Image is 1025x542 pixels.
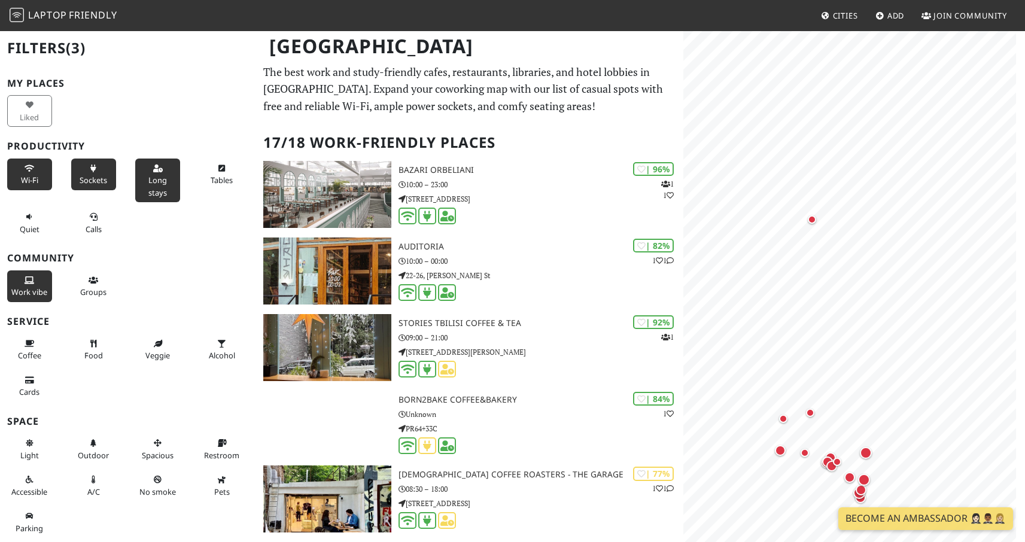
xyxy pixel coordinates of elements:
span: (3) [66,38,86,57]
button: Restroom [199,433,244,465]
img: Auditoria [263,237,391,305]
button: A/C [71,470,116,501]
h3: My Places [7,78,249,89]
span: Power sockets [80,175,107,185]
span: Join Community [933,10,1007,21]
span: Spacious [142,450,174,461]
button: Spacious [135,433,180,465]
button: Work vibe [7,270,52,302]
p: 10:00 – 00:00 [399,255,683,267]
button: Coffee [7,334,52,366]
div: Map marker [801,449,815,463]
button: Accessible [7,470,52,501]
span: Parking [16,523,43,534]
button: Cards [7,370,52,402]
h3: [DEMOGRAPHIC_DATA] Coffee Roasters - The Garage [399,470,683,480]
h2: Filters [7,30,249,66]
div: Map marker [825,459,841,474]
div: | 82% [633,239,674,252]
h3: Space [7,416,249,427]
h3: Born2Bake Coffee&Bakery [399,395,683,405]
button: Tables [199,159,244,190]
button: Food [71,334,116,366]
p: 22-26, [PERSON_NAME] St [399,270,683,281]
p: 1 1 [652,483,674,494]
button: Wi-Fi [7,159,52,190]
a: | 84% 1 Born2Bake Coffee&Bakery Unknown PR64+33C [256,391,683,456]
a: Auditoria | 82% 11 Auditoria 10:00 – 00:00 22-26, [PERSON_NAME] St [256,237,683,305]
span: Work-friendly tables [211,175,233,185]
div: Map marker [821,456,838,473]
div: | 92% [633,315,674,329]
button: Sockets [71,159,116,190]
span: Coffee [18,350,41,361]
img: Bazari Orbeliani [263,161,391,228]
span: Accessible [11,486,47,497]
button: Alcohol [199,334,244,366]
span: Restroom [204,450,239,461]
button: Groups [71,270,116,302]
p: 1 [663,408,674,419]
h3: Productivity [7,141,249,152]
span: Outdoor area [78,450,109,461]
span: Food [84,350,103,361]
a: Cities [816,5,863,26]
h3: Auditoria [399,242,683,252]
div: Map marker [833,458,847,472]
button: Long stays [135,159,180,202]
a: Bazari Orbeliani | 96% 11 Bazari Orbeliani 10:00 – 23:00 [STREET_ADDRESS] [256,161,683,228]
span: Alcohol [209,350,235,361]
p: 1 1 [652,255,674,266]
span: Cities [833,10,858,21]
div: | 77% [633,467,674,480]
span: Quiet [20,224,39,235]
h3: Community [7,252,249,264]
p: 1 1 [661,178,674,201]
div: Map marker [808,215,822,230]
button: Pets [199,470,244,501]
button: Outdoor [71,433,116,465]
span: Veggie [145,350,170,361]
span: Add [887,10,905,21]
div: Map marker [826,461,842,476]
p: 08:30 – 18:00 [399,483,683,495]
span: Stable Wi-Fi [21,175,38,185]
span: Natural light [20,450,39,461]
h2: 17/18 Work-Friendly Places [263,124,676,161]
span: Credit cards [19,386,39,397]
a: Shavi Coffee Roasters - The Garage | 77% 11 [DEMOGRAPHIC_DATA] Coffee Roasters - The Garage 08:30... [256,465,683,532]
button: Parking [7,506,52,538]
button: Calls [71,207,116,239]
span: Group tables [80,287,107,297]
span: Pet friendly [214,486,230,497]
span: Video/audio calls [86,224,102,235]
div: Map marker [775,445,790,461]
p: [STREET_ADDRESS] [399,193,683,205]
p: PR64+33C [399,423,683,434]
button: Veggie [135,334,180,366]
p: Unknown [399,409,683,420]
a: Join Community [917,5,1012,26]
p: The best work and study-friendly cafes, restaurants, libraries, and hotel lobbies in [GEOGRAPHIC_... [263,63,676,115]
button: Light [7,433,52,465]
p: 09:00 – 21:00 [399,332,683,343]
div: | 84% [633,392,674,406]
span: Air conditioned [87,486,100,497]
img: Shavi Coffee Roasters - The Garage [263,465,391,532]
img: LaptopFriendly [10,8,24,22]
p: [STREET_ADDRESS] [399,498,683,509]
span: People working [11,287,47,297]
h3: Service [7,316,249,327]
div: Map marker [825,452,841,468]
button: Quiet [7,207,52,239]
span: Smoke free [139,486,176,497]
p: 10:00 – 23:00 [399,179,683,190]
p: 1 [661,331,674,343]
p: [STREET_ADDRESS][PERSON_NAME] [399,346,683,358]
div: Map marker [822,456,838,472]
img: Stories Tbilisi Coffee & Tea [263,314,391,381]
span: Laptop [28,8,67,22]
h3: Bazari Orbeliani [399,165,683,175]
div: Map marker [806,409,820,423]
span: Long stays [148,175,167,197]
